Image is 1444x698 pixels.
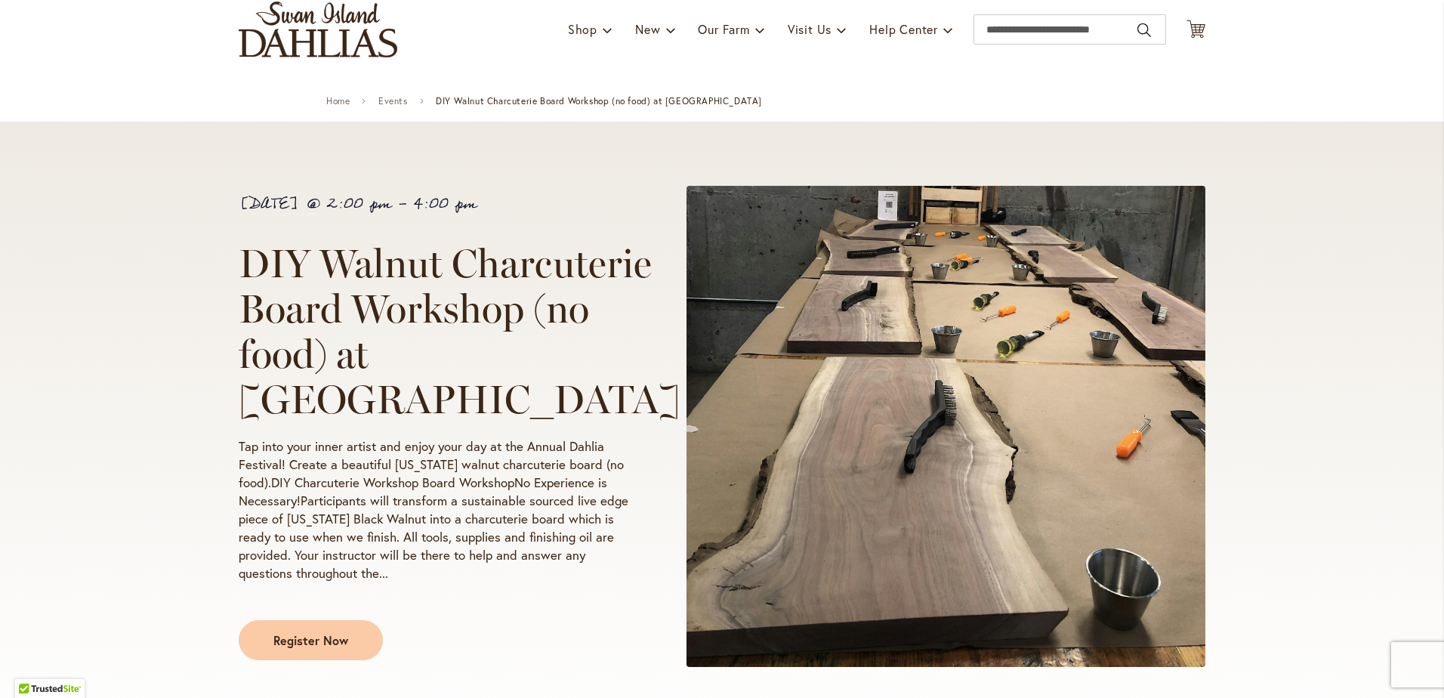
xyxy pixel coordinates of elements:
[635,21,660,37] span: New
[239,190,299,218] span: [DATE]
[306,190,320,218] span: @
[11,644,54,687] iframe: Launch Accessibility Center
[568,21,597,37] span: Shop
[869,21,938,37] span: Help Center
[273,632,348,649] span: Register Now
[326,96,350,107] a: Home
[788,21,832,37] span: Visit Us
[239,437,631,582] p: Tap into your inner artist and enjoy your day at the Annual Dahlia Festival! Create a beautiful [...
[436,96,762,107] span: DIY Walnut Charcuterie Board Workshop (no food) at [GEOGRAPHIC_DATA]
[378,96,408,107] a: Events
[327,190,391,218] span: 2:00 pm
[413,190,477,218] span: 4:00 pm
[398,190,406,218] span: -
[239,239,680,423] span: DIY Walnut Charcuterie Board Workshop (no food) at [GEOGRAPHIC_DATA]
[239,2,397,57] a: store logo
[698,21,749,37] span: Our Farm
[239,620,383,660] a: Register Now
